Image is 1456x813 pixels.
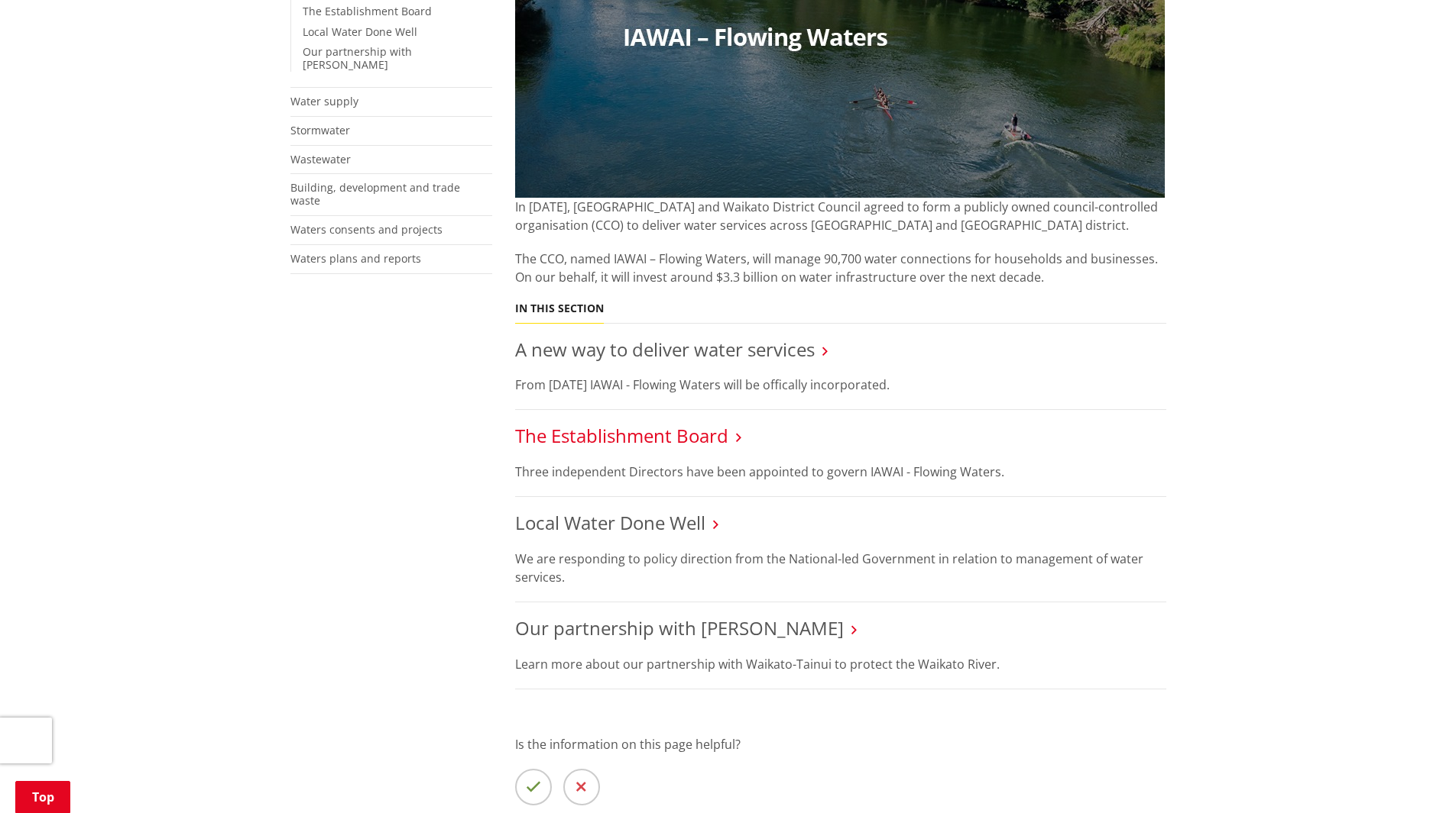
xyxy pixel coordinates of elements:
a: Top [15,781,70,813]
h5: In this section [515,302,604,315]
p: From [DATE] IAWAI - Flowing Waters will be offically incorporated. [515,376,1166,394]
p: The CCO, named IAWAI – Flowing Waters, will manage 90,700 water connections for households and bu... [515,250,1166,286]
a: Our partnership with [PERSON_NAME] [515,615,844,640]
iframe: Messenger Launcher [1386,749,1441,804]
a: Our partnership with [PERSON_NAME] [303,44,412,72]
a: A new way to deliver water services [515,337,815,362]
a: The Establishment Board [515,423,728,448]
p: In [DATE], [GEOGRAPHIC_DATA] and Waikato District Council agreed to form a publicly owned council... [515,198,1166,234]
p: We are responding to policy direction from the National-led Government in relation to management ... [515,550,1166,586]
a: Waters consents and projects [290,222,443,237]
p: Learn more about our partnership with Waikato-Tainui to protect the Waikato River. [515,655,1166,673]
p: Three independent Directors have been appointed to govern IAWAI - Flowing Waters. [515,463,1166,481]
p: Is the information on this page helpful? [515,735,1166,753]
a: Local Water Done Well [303,24,417,39]
a: Water supply [290,94,358,108]
a: Wastewater [290,152,351,166]
a: Stormwater [290,123,350,137]
a: Local Water Done Well [515,510,705,535]
a: Building, development and trade waste [290,180,460,208]
a: Waters plans and reports [290,251,421,266]
a: The Establishment Board [303,4,432,18]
